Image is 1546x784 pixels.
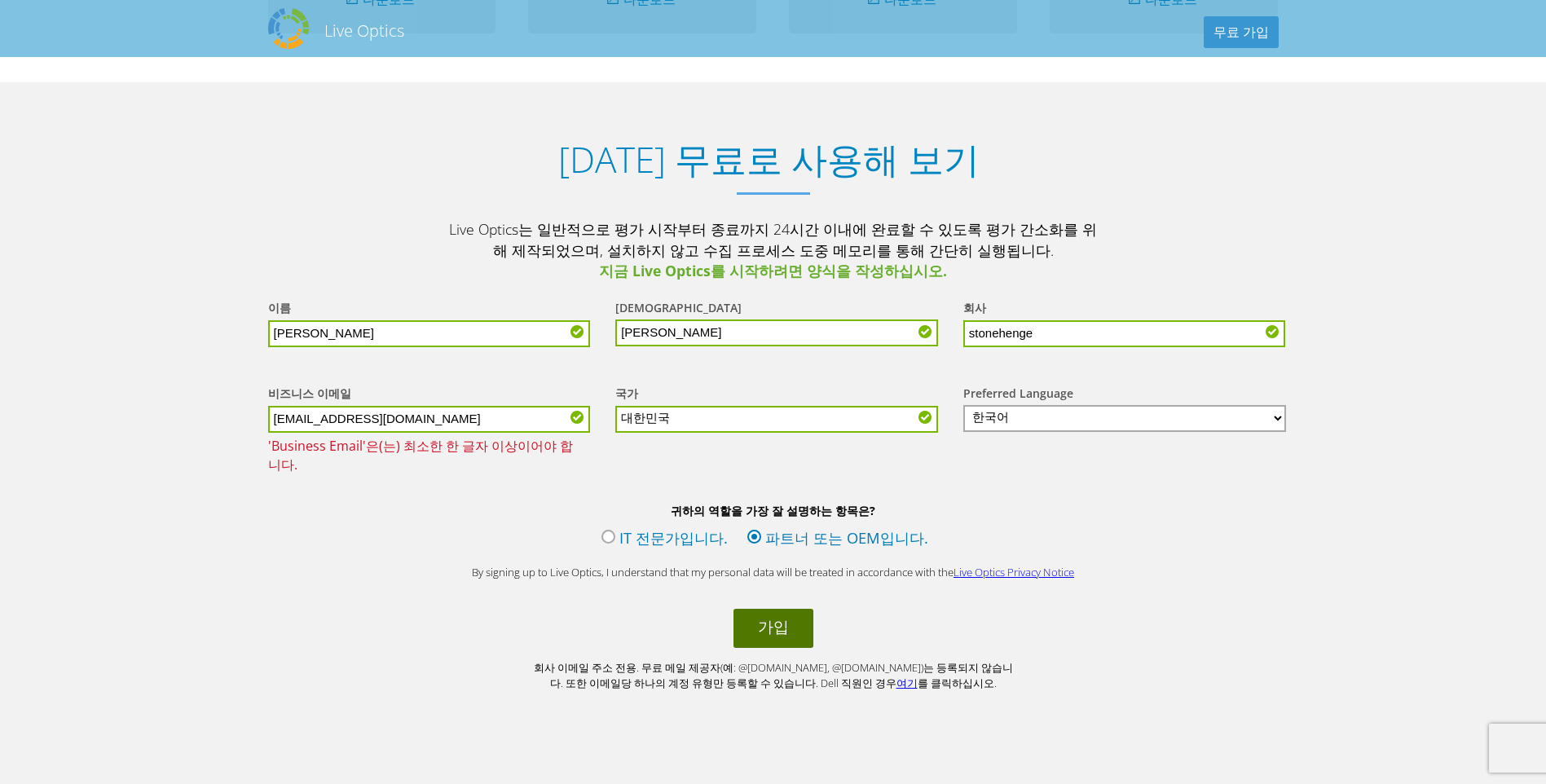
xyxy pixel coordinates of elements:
[252,503,1295,519] b: 귀하의 역할을 가장 잘 설명하는 항목은?
[268,8,309,49] img: Dell Dpack
[447,219,1099,282] p: Live Optics는 일반적으로 평가 시작부터 종료까지 24시간 이내에 완료할 수 있도록 평가 간소화를 위해 제작되었으며, 설치하지 않고 수집 프로세스 도중 메모리를 통해 ...
[268,300,291,320] label: 이름
[1204,16,1279,48] a: 무료 가입
[954,565,1074,579] a: Live Optics Privacy Notice
[733,609,813,648] button: 가입
[747,527,928,553] label: 파트너 또는 OEM입니다.
[615,385,638,406] label: 국가
[601,527,728,553] label: IT 전문가입니다.
[963,385,1073,405] label: Preferred Language
[615,300,742,319] label: [DEMOGRAPHIC_DATA]
[615,406,938,433] input: Start typing to search for a country
[447,565,1099,580] p: By signing up to Live Optics, I understand that my personal data will be treated in accordance wi...
[896,676,918,690] a: 여기
[268,437,584,474] span: 'Business Email'은(는) 최소한 한 글자 이상이어야 합니다.
[529,660,1018,690] p: 회사 이메일 주소 전용. 무료 메일 제공자(예: @[DOMAIN_NAME], @[DOMAIN_NAME])는 등록되지 않습니다. 또한 이메일당 하나의 계정 유형만 등록할 수 있...
[447,261,1099,282] span: 지금 Live Optics를 시작하려면 양식을 작성하십시오.
[324,20,404,42] h2: Live Optics
[963,300,986,320] label: 회사
[268,385,351,406] label: 비즈니스 이메일
[252,139,1287,180] h1: [DATE] 무료로 사용해 보기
